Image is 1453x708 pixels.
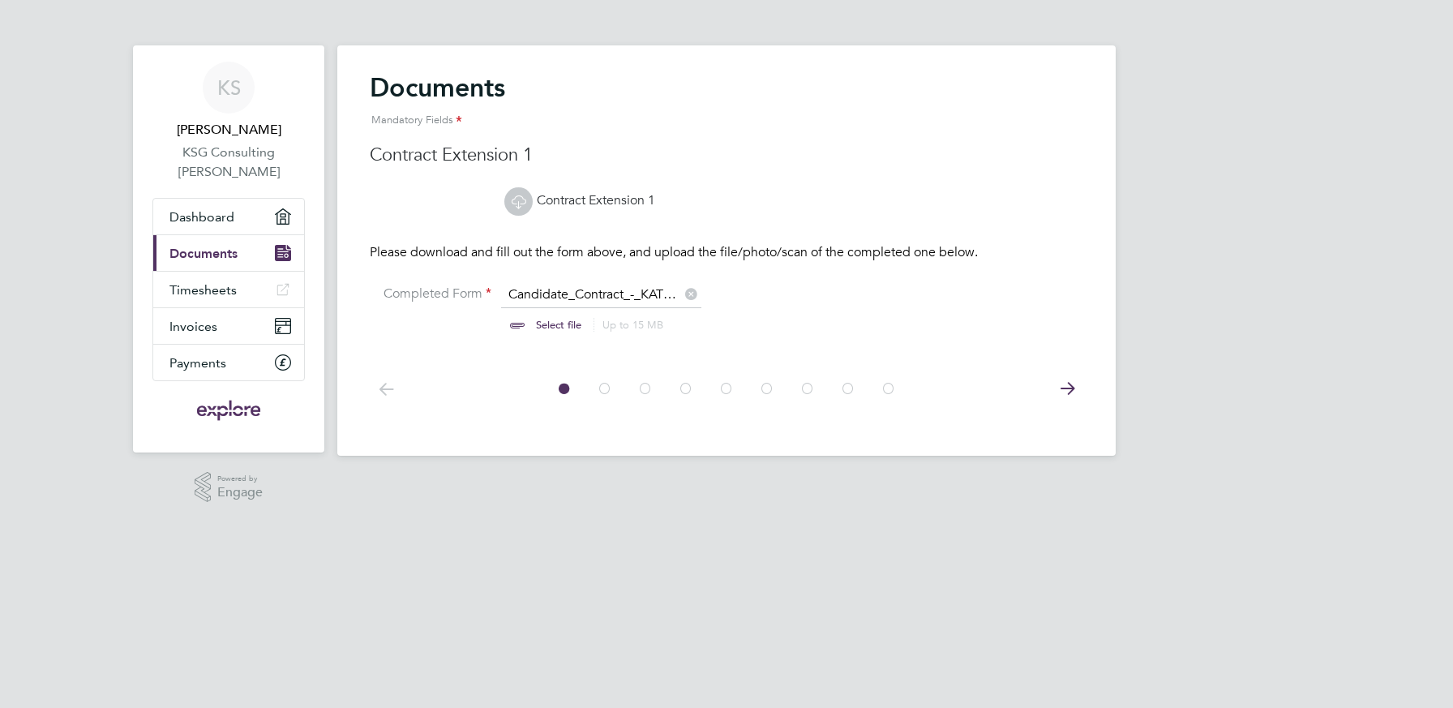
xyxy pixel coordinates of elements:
span: Dashboard [169,209,234,225]
span: Kate Slezavina [152,120,305,139]
a: Powered byEngage [195,472,264,503]
p: Please download and fill out the form above, and upload the file/photo/scan of the completed one ... [370,244,1083,261]
span: Invoices [169,319,217,334]
label: Completed Form [370,285,491,303]
a: Contract Extension 1 [504,192,655,208]
a: Timesheets [153,272,304,307]
span: Engage [217,486,263,500]
span: Documents [169,246,238,261]
div: Mandatory Fields [370,104,1083,137]
a: KSG Consulting [PERSON_NAME] [152,143,305,182]
h3: Contract Extension 1 [370,144,1083,167]
a: Go to home page [152,397,305,423]
span: Payments [169,355,226,371]
img: exploregroup-logo-retina.png [195,397,263,423]
nav: Main navigation [133,45,324,453]
h2: Documents [370,71,1083,137]
a: Dashboard [153,199,304,234]
span: Powered by [217,472,263,486]
a: Invoices [153,308,304,344]
span: KS [217,77,241,98]
a: Documents [153,235,304,271]
a: KS[PERSON_NAME] [152,62,305,139]
a: Payments [153,345,304,380]
span: Timesheets [169,282,237,298]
